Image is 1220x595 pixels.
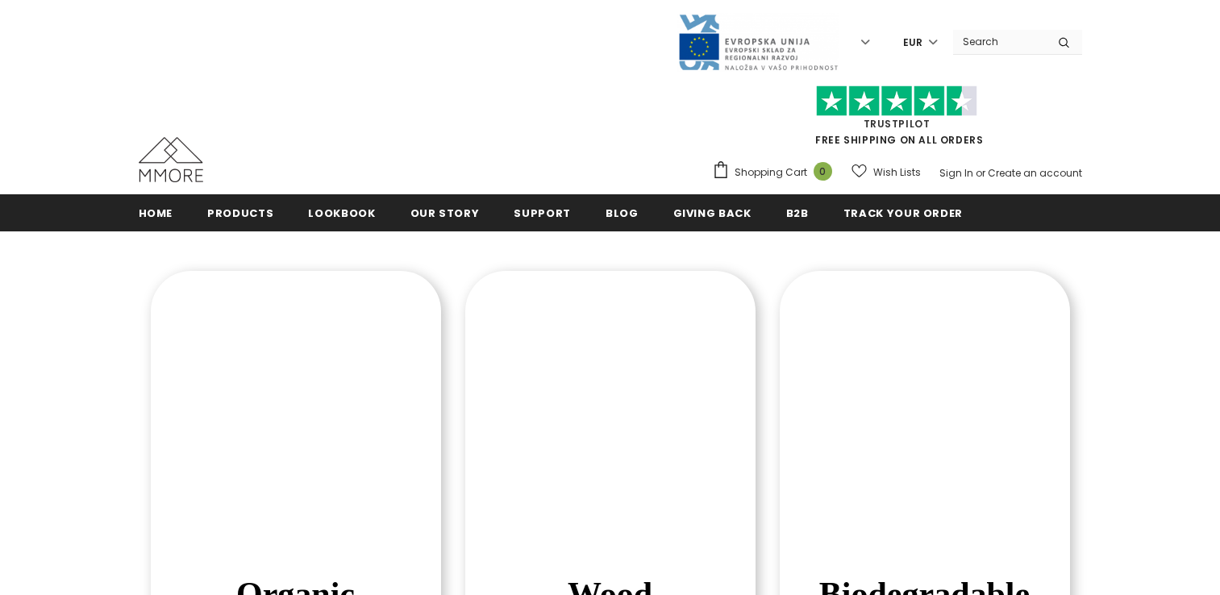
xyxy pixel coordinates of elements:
[786,206,809,221] span: B2B
[864,117,931,131] a: Trustpilot
[852,158,921,186] a: Wish Lists
[410,206,480,221] span: Our Story
[843,194,963,231] a: Track your order
[712,93,1082,147] span: FREE SHIPPING ON ALL ORDERS
[308,194,375,231] a: Lookbook
[410,194,480,231] a: Our Story
[735,164,807,181] span: Shopping Cart
[939,166,973,180] a: Sign In
[988,166,1082,180] a: Create an account
[712,160,840,185] a: Shopping Cart 0
[514,206,571,221] span: support
[308,206,375,221] span: Lookbook
[514,194,571,231] a: support
[873,164,921,181] span: Wish Lists
[677,35,839,48] a: Javni Razpis
[843,206,963,221] span: Track your order
[207,194,273,231] a: Products
[786,194,809,231] a: B2B
[139,194,173,231] a: Home
[139,206,173,221] span: Home
[207,206,273,221] span: Products
[816,85,977,117] img: Trust Pilot Stars
[673,206,752,221] span: Giving back
[903,35,922,51] span: EUR
[606,194,639,231] a: Blog
[139,137,203,182] img: MMORE Cases
[673,194,752,231] a: Giving back
[814,162,832,181] span: 0
[953,30,1046,53] input: Search Site
[677,13,839,72] img: Javni Razpis
[606,206,639,221] span: Blog
[976,166,985,180] span: or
